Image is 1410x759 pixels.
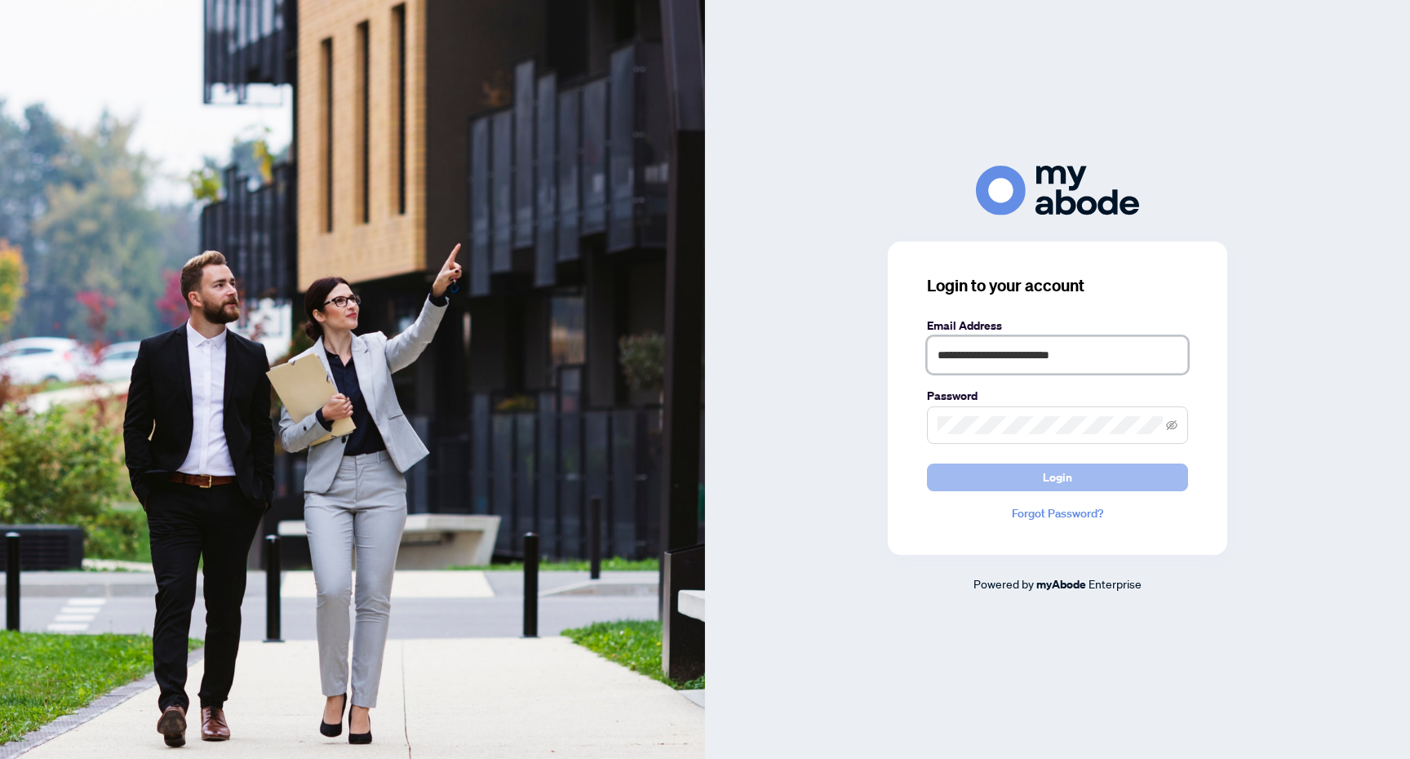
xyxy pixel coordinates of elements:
[927,387,1188,405] label: Password
[927,464,1188,491] button: Login
[927,274,1188,297] h3: Login to your account
[1089,576,1142,591] span: Enterprise
[973,576,1034,591] span: Powered by
[927,317,1188,335] label: Email Address
[1043,464,1072,490] span: Login
[1036,575,1086,593] a: myAbode
[976,166,1139,215] img: ma-logo
[927,504,1188,522] a: Forgot Password?
[1166,419,1177,431] span: eye-invisible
